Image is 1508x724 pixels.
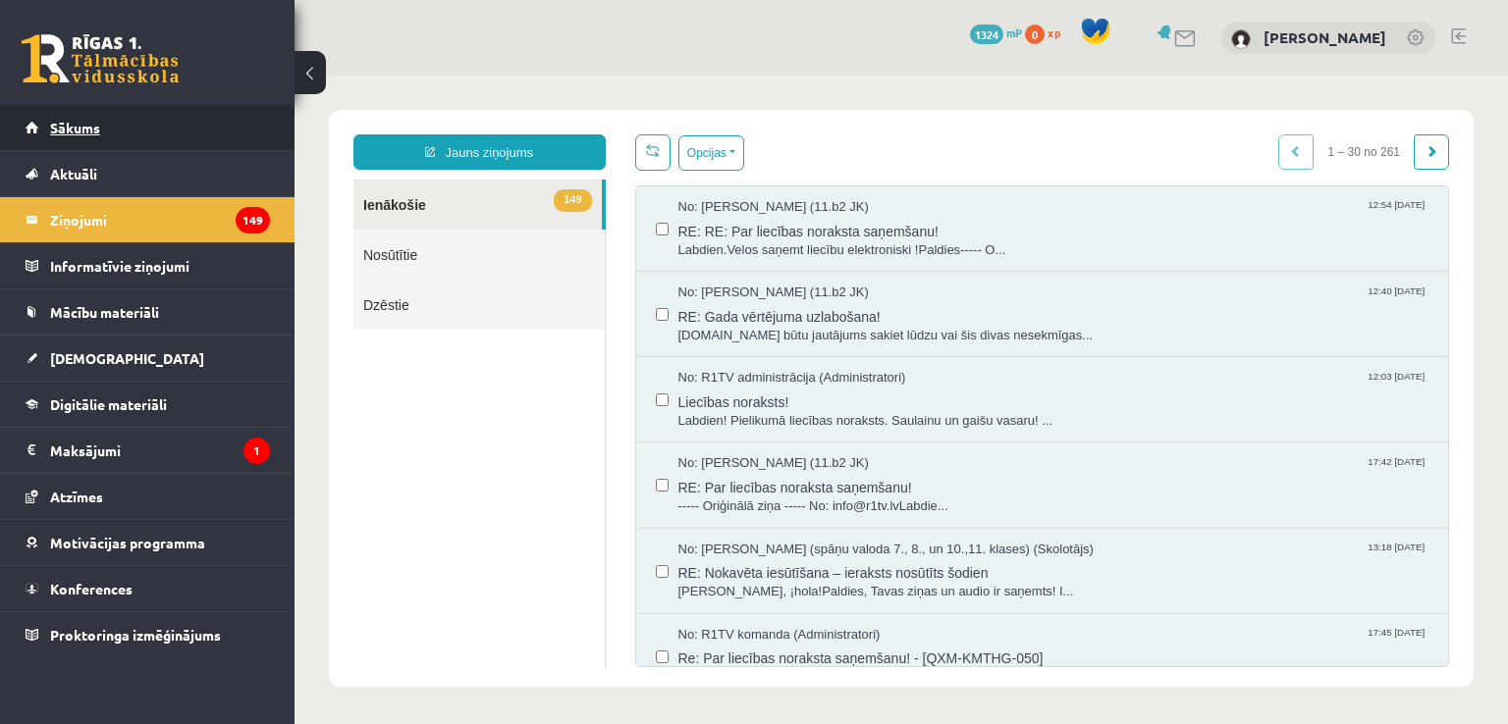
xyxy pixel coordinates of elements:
span: [DEMOGRAPHIC_DATA] [50,349,204,367]
span: Atzīmes [50,488,103,505]
span: No: R1TV administrācija (Administratori) [384,293,612,312]
span: No: [PERSON_NAME] (spāņu valoda 7., 8., un 10.,11. klases) (Skolotājs) [384,465,799,484]
legend: Ziņojumi [50,197,270,242]
a: Nosūtītie [59,154,310,204]
a: Aktuāli [26,151,270,196]
a: No: [PERSON_NAME] (11.b2 JK) 12:54 [DATE] RE: RE: Par liecības noraksta saņemšanu! Labdien.Velos ... [384,123,1135,183]
a: Dzēstie [59,204,310,254]
span: Mācību materiāli [50,303,159,321]
span: Digitālie materiāli [50,395,167,413]
span: RE: Gada vērtējuma uzlabošana! [384,227,1135,251]
a: Maksājumi1 [26,428,270,473]
a: No: [PERSON_NAME] (spāņu valoda 7., 8., un 10.,11. klases) (Skolotājs) 13:18 [DATE] RE: Nokavēta ... [384,465,1135,526]
span: 17:42 [DATE] [1069,379,1134,393]
a: Mācību materiāli [26,289,270,335]
span: Sākums [50,119,100,136]
span: RE: RE: Par liecības noraksta saņemšanu! [384,141,1135,166]
a: 1324 mP [970,25,1022,40]
a: Konferences [26,566,270,611]
span: Konferences [50,580,133,597]
span: xp [1048,25,1060,40]
span: 12:54 [DATE] [1069,123,1134,137]
span: 1 – 30 no 261 [1019,59,1120,94]
span: Re: Par liecības noraksta saņemšanu! - [QXM-KMTHG-050] [384,568,1135,593]
span: 1324 [970,25,1003,44]
i: 1 [243,438,270,464]
span: 149 [259,114,296,136]
a: 0 xp [1025,25,1070,40]
span: Proktoringa izmēģinājums [50,626,221,644]
a: Jauns ziņojums [59,59,311,94]
a: [PERSON_NAME] [1264,27,1386,47]
a: No: R1TV administrācija (Administratori) 12:03 [DATE] Liecības noraksts! Labdien! Pielikumā liecī... [384,293,1135,354]
legend: Maksājumi [50,428,270,473]
span: 12:40 [DATE] [1069,208,1134,223]
span: 17:45 [DATE] [1069,550,1134,565]
a: Ziņojumi149 [26,197,270,242]
span: No: [PERSON_NAME] (11.b2 JK) [384,123,574,141]
span: Aktuāli [50,165,97,182]
span: [DOMAIN_NAME] būtu jautājums sakiet lūdzu vai šis divas nesekmīgas... [384,251,1135,270]
i: 149 [236,207,270,233]
span: RE: Par liecības noraksta saņemšanu! [384,397,1135,422]
a: Atzīmes [26,474,270,519]
span: Labdien.Velos saņemt liecību elektroniski !Paldies----- O... [384,166,1135,184]
span: [PERSON_NAME], ¡hola!Paldies, Tavas ziņas un audio ir saņemts! I... [384,507,1135,526]
a: Proktoringa izmēģinājums [26,612,270,657]
img: Ričards Millers [1231,29,1251,49]
span: No: [PERSON_NAME] (11.b2 JK) [384,208,574,227]
a: No: R1TV komanda (Administratori) 17:45 [DATE] Re: Par liecības noraksta saņemšanu! - [QXM-KMTHG-... [384,550,1135,611]
span: mP [1006,25,1022,40]
a: Digitālie materiāli [26,382,270,427]
span: RE: Nokavēta iesūtīšana – ieraksts nosūtīts šodien [384,483,1135,507]
a: [DEMOGRAPHIC_DATA] [26,336,270,381]
a: Sākums [26,105,270,150]
legend: Informatīvie ziņojumi [50,243,270,288]
a: 149Ienākošie [59,104,307,154]
span: No: [PERSON_NAME] (11.b2 JK) [384,379,574,397]
span: Motivācijas programma [50,534,205,551]
span: 13:18 [DATE] [1069,465,1134,480]
a: No: [PERSON_NAME] (11.b2 JK) 12:40 [DATE] RE: Gada vērtējuma uzlabošana! [DOMAIN_NAME] būtu jautā... [384,208,1135,269]
a: Informatīvie ziņojumi [26,243,270,288]
span: ----- Oriģinālā ziņa ----- No: info@r1tv.lvLabdie... [384,422,1135,440]
span: No: R1TV komanda (Administratori) [384,550,586,569]
a: No: [PERSON_NAME] (11.b2 JK) 17:42 [DATE] RE: Par liecības noraksta saņemšanu! ----- Oriģinālā zi... [384,379,1135,440]
a: Motivācijas programma [26,520,270,565]
span: Liecības noraksts! [384,312,1135,336]
button: Opcijas [384,60,450,95]
span: Labdien! Pielikumā liecības noraksts. Saulainu un gaišu vasaru! ... [384,336,1135,355]
a: Rīgas 1. Tālmācības vidusskola [22,34,179,83]
span: 0 [1025,25,1045,44]
span: 12:03 [DATE] [1069,293,1134,308]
